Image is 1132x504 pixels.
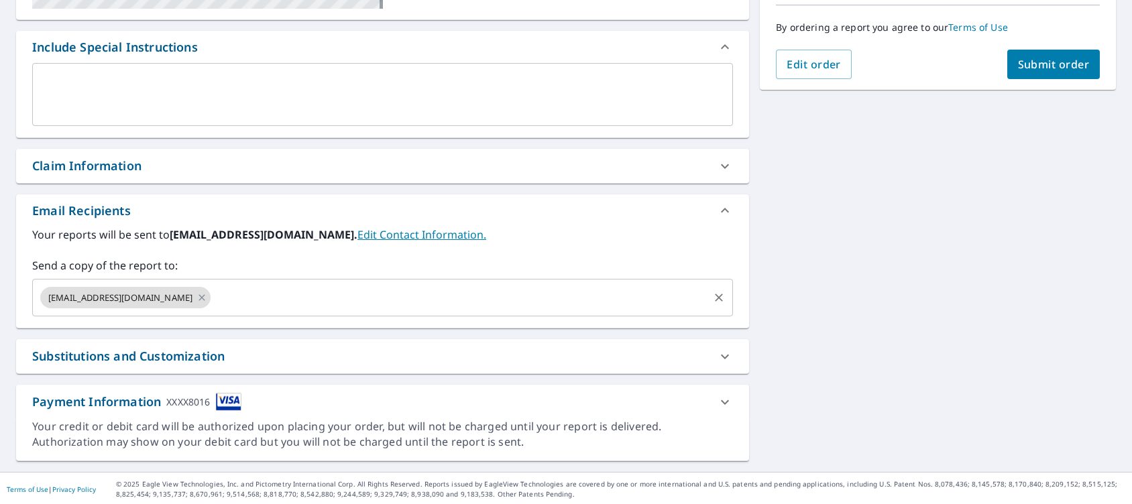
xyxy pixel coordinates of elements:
[1007,50,1100,79] button: Submit order
[116,479,1125,499] p: © 2025 Eagle View Technologies, Inc. and Pictometry International Corp. All Rights Reserved. Repo...
[357,227,486,242] a: EditContactInfo
[7,485,48,494] a: Terms of Use
[170,227,357,242] b: [EMAIL_ADDRESS][DOMAIN_NAME].
[16,194,749,227] div: Email Recipients
[710,288,728,307] button: Clear
[776,21,1100,34] p: By ordering a report you agree to our
[52,485,96,494] a: Privacy Policy
[7,485,96,493] p: |
[776,50,852,79] button: Edit order
[32,227,733,243] label: Your reports will be sent to
[16,149,749,183] div: Claim Information
[1018,57,1090,72] span: Submit order
[32,202,131,220] div: Email Recipients
[32,393,241,411] div: Payment Information
[32,347,225,365] div: Substitutions and Customization
[16,385,749,419] div: Payment InformationXXXX8016cardImage
[787,57,841,72] span: Edit order
[32,419,733,450] div: Your credit or debit card will be authorized upon placing your order, but will not be charged unt...
[216,393,241,411] img: cardImage
[948,21,1008,34] a: Terms of Use
[166,393,210,411] div: XXXX8016
[40,287,211,308] div: [EMAIL_ADDRESS][DOMAIN_NAME]
[32,157,141,175] div: Claim Information
[40,292,201,304] span: [EMAIL_ADDRESS][DOMAIN_NAME]
[32,38,198,56] div: Include Special Instructions
[16,31,749,63] div: Include Special Instructions
[32,257,733,273] label: Send a copy of the report to:
[16,339,749,373] div: Substitutions and Customization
